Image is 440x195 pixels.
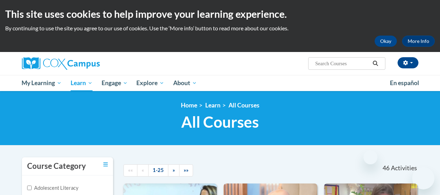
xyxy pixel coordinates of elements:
[181,102,197,109] a: Home
[22,79,62,87] span: My Learning
[383,164,390,172] span: 46
[375,36,397,47] button: Okay
[229,102,259,109] a: All Courses
[5,24,435,32] p: By continuing to use the site you agree to our use of cookies. Use the ‘More info’ button to read...
[132,75,169,91] a: Explore
[123,164,137,177] a: Begining
[128,167,133,173] span: ««
[71,79,93,87] span: Learn
[103,161,108,168] a: Toggle collapse
[314,59,370,68] input: Search Courses
[22,57,100,70] img: Cox Campus
[363,150,377,164] iframe: Close message
[102,79,128,87] span: Engage
[385,76,424,90] a: En español
[412,167,434,189] iframe: Button to launch messaging window
[179,164,193,177] a: End
[391,164,417,172] span: Activities
[184,167,189,173] span: »»
[22,57,147,70] a: Cox Campus
[17,75,424,91] div: Main menu
[136,79,164,87] span: Explore
[17,75,66,91] a: My Learning
[27,161,86,172] h3: Course Category
[402,36,435,47] a: More Info
[97,75,132,91] a: Engage
[370,59,381,68] button: Search
[173,167,175,173] span: »
[5,7,435,21] h2: This site uses cookies to help improve your learning experience.
[205,102,221,109] a: Learn
[66,75,97,91] a: Learn
[27,184,79,192] label: Adolescent Literacy
[181,113,259,131] span: All Courses
[148,164,168,177] a: 1-25
[169,75,201,91] a: About
[137,164,149,177] a: Previous
[398,57,418,68] button: Account Settings
[168,164,179,177] a: Next
[173,79,197,87] span: About
[142,167,144,173] span: «
[390,79,419,87] span: En español
[27,186,32,190] input: Checkbox for Options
